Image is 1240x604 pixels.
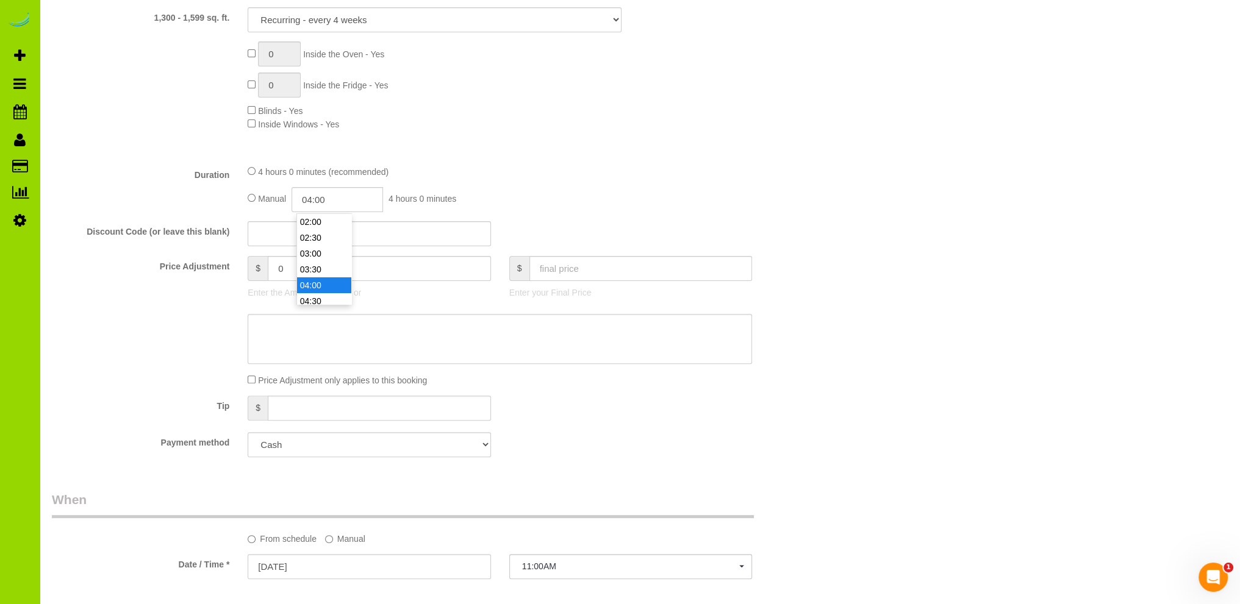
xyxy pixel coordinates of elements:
button: 11:00AM [509,554,752,579]
li: 03:00 [297,246,351,261]
label: Tip [43,396,238,412]
input: Manual [325,535,333,543]
span: 4 hours 0 minutes [389,194,456,204]
label: From schedule [248,528,317,545]
p: Enter the Amount to Adjust, or [248,286,490,299]
li: 02:00 [297,214,351,230]
span: Manual [258,194,286,204]
span: $ [248,256,268,281]
li: 03:30 [297,261,351,277]
span: Inside Windows - Yes [258,119,339,129]
input: MM/DD/YYYY [248,554,490,579]
li: 04:00 [297,277,351,293]
span: 1 [1224,563,1233,572]
iframe: Intercom live chat [1199,563,1228,592]
span: $ [248,396,268,421]
img: Automaid Logo [7,12,32,29]
span: 4 hours 0 minutes (recommended) [258,167,389,177]
span: Price Adjustment only applies to this booking [258,375,427,385]
legend: When [52,491,754,518]
span: 11:00AM [522,561,739,571]
label: Price Adjustment [43,256,238,272]
span: Inside the Fridge - Yes [303,80,388,90]
span: Blinds - Yes [258,106,303,116]
span: $ [509,256,529,281]
li: 04:30 [297,293,351,309]
input: From schedule [248,535,256,543]
label: Payment method [43,432,238,449]
span: Inside the Oven - Yes [303,49,384,59]
input: final price [529,256,753,281]
label: Duration [43,165,238,181]
label: Discount Code (or leave this blank) [43,221,238,238]
li: 02:30 [297,230,351,246]
label: 1,300 - 1,599 sq. ft. [43,7,238,24]
label: Date / Time * [43,554,238,570]
p: Enter your Final Price [509,286,752,299]
label: Manual [325,528,365,545]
